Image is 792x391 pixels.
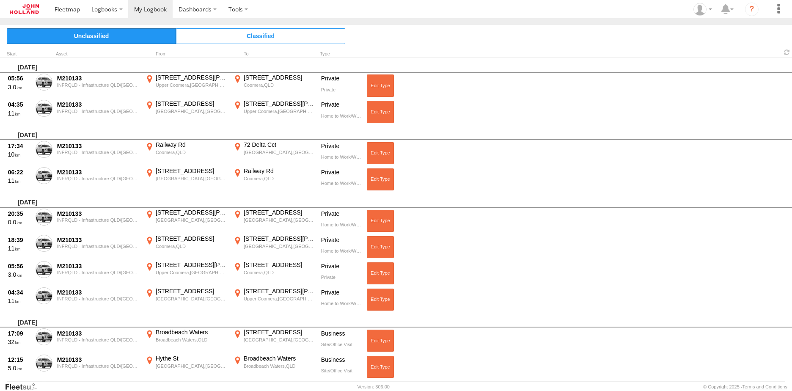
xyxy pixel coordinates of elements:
div: Business [321,356,361,368]
span: Home to Work/Work to Home [321,154,382,160]
div: [GEOGRAPHIC_DATA],[GEOGRAPHIC_DATA] [156,108,227,114]
button: Click to Edit [367,142,394,164]
span: Site/Office Visit [321,342,352,347]
div: 72 Delta Cct [244,141,315,149]
div: Business [321,330,361,342]
div: Coomera,QLD [244,270,315,275]
div: Upper Coomera,[GEOGRAPHIC_DATA] [156,270,227,275]
div: Private [321,262,361,275]
div: Railway Rd [244,167,315,175]
div: M210133 [57,236,139,244]
div: [GEOGRAPHIC_DATA],[GEOGRAPHIC_DATA] [244,337,315,343]
div: [GEOGRAPHIC_DATA],[GEOGRAPHIC_DATA] [156,176,227,182]
span: Home to Work/Work to Home [321,248,382,253]
div: 32 [8,338,31,346]
div: INFRQLD - Infrastructure QLD/[GEOGRAPHIC_DATA] [57,218,139,223]
div: 17:34 [8,142,31,150]
label: Click to View Event Location [232,287,316,312]
a: Terms and Conditions [742,384,787,389]
div: Asset [56,52,140,56]
div: [STREET_ADDRESS][PERSON_NAME] [156,209,227,216]
div: [STREET_ADDRESS] [156,287,227,295]
label: Click to View Event Location [144,261,228,286]
div: Click to Sort [7,52,32,56]
button: Click to Edit [367,210,394,232]
span: Private [321,87,335,92]
div: To [232,52,316,56]
span: Home to Work/Work to Home [321,113,382,118]
label: Click to View Event Location [232,355,316,379]
div: [STREET_ADDRESS] [244,209,315,216]
span: Click to view Unclassified Trips [7,28,176,44]
label: Click to View Event Location [144,235,228,259]
button: Click to Edit [367,74,394,96]
div: Private [321,210,361,222]
span: Home to Work/Work to Home [321,181,382,186]
div: [STREET_ADDRESS][PERSON_NAME] [244,235,315,242]
div: Coomera,QLD [244,176,315,182]
label: Click to View Event Location [232,141,316,165]
a: Visit our Website [5,383,44,391]
div: M210133 [57,330,139,337]
label: Click to View Event Location [232,235,316,259]
div: Robyn Cossar-Ransfield [690,3,715,16]
span: Home to Work/Work to Home [321,222,382,227]
label: Click to View Event Location [144,355,228,379]
div: INFRQLD - Infrastructure QLD/[GEOGRAPHIC_DATA] [57,270,139,275]
label: Click to View Event Location [232,167,316,192]
div: Private [321,289,361,301]
label: Click to View Event Location [232,261,316,286]
div: [STREET_ADDRESS] [156,235,227,242]
div: 17:09 [8,330,31,337]
div: INFRQLD - Infrastructure QLD/[GEOGRAPHIC_DATA] [57,337,139,342]
div: [GEOGRAPHIC_DATA],[GEOGRAPHIC_DATA] [244,217,315,223]
label: Click to View Event Location [144,100,228,124]
button: Click to Edit [367,168,394,190]
div: INFRQLD - Infrastructure QLD/[GEOGRAPHIC_DATA] [57,296,139,301]
div: Upper Coomera,[GEOGRAPHIC_DATA] [244,108,315,114]
div: M210133 [57,356,139,363]
div: 5.0 [8,364,31,372]
div: Private [321,101,361,113]
span: Private [321,275,335,280]
div: [STREET_ADDRESS][PERSON_NAME] [156,261,227,269]
div: Private [321,74,361,87]
div: Broadbeach Waters [244,355,315,362]
i: ? [745,3,759,16]
div: [STREET_ADDRESS][PERSON_NAME] [244,100,315,107]
div: M210133 [57,101,139,108]
div: 11 [8,245,31,252]
label: Click to View Event Location [232,328,316,353]
div: Hythe St [156,355,227,362]
div: 06:22 [8,168,31,176]
div: [STREET_ADDRESS] [244,74,315,81]
label: Click to View Event Location [232,209,316,233]
div: [STREET_ADDRESS][PERSON_NAME] [244,287,315,295]
div: 10 [8,151,31,158]
span: Home to Work/Work to Home [321,301,382,306]
div: Version: 306.00 [357,384,390,389]
div: 11 [8,297,31,305]
div: 05:56 [8,262,31,270]
div: 11 [8,110,31,117]
button: Click to Edit [367,262,394,284]
div: 0.0 [8,218,31,226]
div: Railway Rd [156,141,227,149]
div: [STREET_ADDRESS][PERSON_NAME] [156,74,227,81]
div: 3.0 [8,83,31,91]
div: From [144,52,228,56]
div: [GEOGRAPHIC_DATA],[GEOGRAPHIC_DATA] [156,217,227,223]
label: Click to View Event Location [144,328,228,353]
div: INFRQLD - Infrastructure QLD/[GEOGRAPHIC_DATA] [57,109,139,114]
div: INFRQLD - Infrastructure QLD/[GEOGRAPHIC_DATA] [57,176,139,181]
div: Coomera,QLD [156,149,227,155]
div: M210133 [57,74,139,82]
div: 04:34 [8,289,31,296]
div: Type [320,52,362,56]
div: INFRQLD - Infrastructure QLD/[GEOGRAPHIC_DATA] [57,150,139,155]
div: Broadbeach Waters,QLD [156,337,227,343]
div: M210133 [57,142,139,150]
div: Private [321,142,361,154]
div: Private [321,168,361,181]
div: Coomera,QLD [244,82,315,88]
